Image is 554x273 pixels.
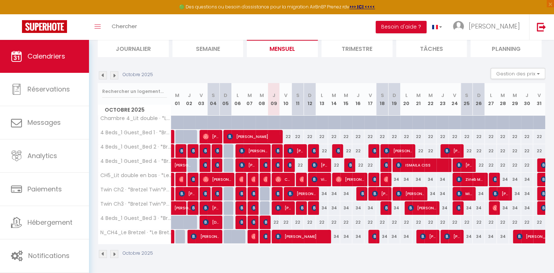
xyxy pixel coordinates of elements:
span: [PERSON_NAME] [251,201,255,215]
div: 22 [292,130,304,143]
span: [PERSON_NAME] [174,197,191,211]
th: 15 [340,83,352,116]
span: [PERSON_NAME] [384,172,388,186]
abbr: L [321,92,323,99]
abbr: J [441,92,444,99]
span: [PERSON_NAME] [287,158,291,172]
div: 34 [388,230,400,243]
span: Twin Ch3 · *Bretzel Twin*Petite Venise*[GEOGRAPHIC_DATA]*City.C* [99,201,172,207]
div: 22 [509,158,521,172]
span: [PERSON_NAME] [312,201,316,215]
div: 22 [521,216,533,229]
span: [PERSON_NAME] [275,201,291,215]
abbr: M [513,92,517,99]
span: [PERSON_NAME] [239,144,267,158]
span: [PERSON_NAME] [251,229,255,243]
p: Octobre 2025 [123,250,153,257]
span: Hébergement [27,218,72,227]
span: [PERSON_NAME] [300,201,304,215]
span: Calendriers [27,52,65,61]
div: 34 [400,230,412,243]
abbr: V [284,92,287,99]
div: 34 [328,201,340,215]
abbr: L [237,92,239,99]
div: 22 [449,130,461,143]
div: 22 [485,158,497,172]
div: 22 [497,130,509,143]
abbr: M [332,92,336,99]
li: Mensuel [247,39,318,57]
abbr: V [200,92,203,99]
span: [PERSON_NAME] [287,187,316,201]
th: 10 [280,83,292,116]
div: 34 [316,187,328,201]
span: Millinghoffer [PERSON_NAME] [456,187,472,201]
span: [PERSON_NAME] [179,187,195,201]
div: 34 [436,187,449,201]
span: Zineb Maaiden [456,172,484,186]
span: N_CH4_Le Bretzel · *Le Bretzel*Petite Venise*Wi-Fi*City Center* [99,230,172,235]
th: 17 [364,83,376,116]
div: 22 [388,216,400,229]
div: 34 [436,173,449,186]
div: 22 [449,216,461,229]
span: [PERSON_NAME] [203,187,207,201]
a: ... [PERSON_NAME] [447,14,529,40]
span: [PERSON_NAME] [239,187,243,201]
abbr: V [453,92,456,99]
span: [PERSON_NAME] [275,229,328,243]
div: 34 [424,173,436,186]
span: [PERSON_NAME] [275,158,279,172]
span: Cemile Can [275,172,291,186]
th: 21 [412,83,424,116]
span: [PERSON_NAME] [239,172,243,186]
span: [PERSON_NAME] [469,22,520,31]
span: [PERSON_NAME]occhio [239,158,255,172]
th: 07 [243,83,256,116]
span: [PERSON_NAME] [174,154,191,168]
div: 22 [340,144,352,158]
abbr: L [405,92,408,99]
button: Besoin d'aide ? [376,21,427,33]
div: 22 [473,158,485,172]
abbr: J [272,92,275,99]
abbr: D [308,92,312,99]
li: Trimestre [321,39,393,57]
div: 22 [497,216,509,229]
div: 34 [485,230,497,243]
span: [PERSON_NAME] [251,187,255,201]
input: Rechercher un logement... [102,85,167,98]
div: 22 [436,130,449,143]
span: [PERSON_NAME] [203,201,219,215]
div: 22 [533,144,545,158]
div: 22 [316,216,328,229]
div: 22 [400,130,412,143]
a: >>> ICI <<<< [349,4,375,10]
abbr: M [248,92,252,99]
span: [PERSON_NAME] [203,144,207,158]
div: 22 [461,130,473,143]
span: [PERSON_NAME] [456,201,460,215]
th: 25 [461,83,473,116]
div: 22 [424,144,436,158]
span: [PERSON_NAME] [492,187,509,201]
span: [PERSON_NAME] [408,201,436,215]
li: Tâches [396,39,467,57]
div: 22 [509,216,521,229]
div: 22 [352,216,364,229]
div: 34 [364,201,376,215]
div: 34 [521,187,533,201]
span: CH5_Lit double en bas · *Le Bretzel*Petite Venise*[GEOGRAPHIC_DATA]*City.C* [99,173,172,178]
div: 22 [268,216,280,229]
abbr: S [380,92,384,99]
span: [PERSON_NAME] [263,215,267,229]
abbr: M [344,92,348,99]
div: 22 [316,130,328,143]
abbr: V [368,92,372,99]
span: [PERSON_NAME] [179,144,183,158]
div: 22 [280,216,292,229]
div: 22 [328,216,340,229]
abbr: M [501,92,505,99]
div: 34 [473,187,485,201]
